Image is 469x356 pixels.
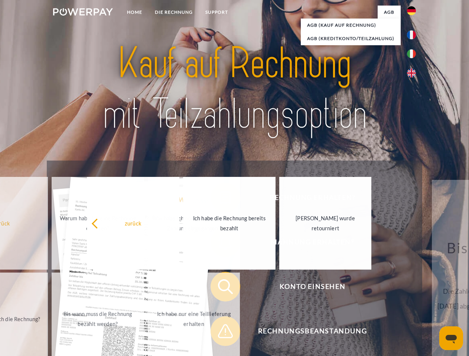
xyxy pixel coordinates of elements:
[152,309,236,329] div: Ich habe nur eine Teillieferung erhalten
[53,8,113,16] img: logo-powerpay-white.svg
[56,213,140,233] div: Warum habe ich eine Rechnung erhalten?
[378,6,401,19] a: agb
[71,36,398,142] img: title-powerpay_de.svg
[199,6,234,19] a: SUPPORT
[211,316,404,346] button: Rechnungsbeanstandung
[407,30,416,39] img: fr
[439,326,463,350] iframe: Schaltfläche zum Öffnen des Messaging-Fensters
[221,272,403,301] span: Konto einsehen
[221,316,403,346] span: Rechnungsbeanstandung
[149,6,199,19] a: DIE RECHNUNG
[407,6,416,15] img: de
[407,49,416,58] img: it
[188,213,271,233] div: Ich habe die Rechnung bereits bezahlt
[301,19,401,32] a: AGB (Kauf auf Rechnung)
[211,272,404,301] button: Konto einsehen
[284,213,367,233] div: [PERSON_NAME] wurde retourniert
[301,32,401,45] a: AGB (Kreditkonto/Teilzahlung)
[121,6,149,19] a: Home
[91,218,175,228] div: zurück
[407,69,416,78] img: en
[56,309,140,329] div: Bis wann muss die Rechnung bezahlt werden?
